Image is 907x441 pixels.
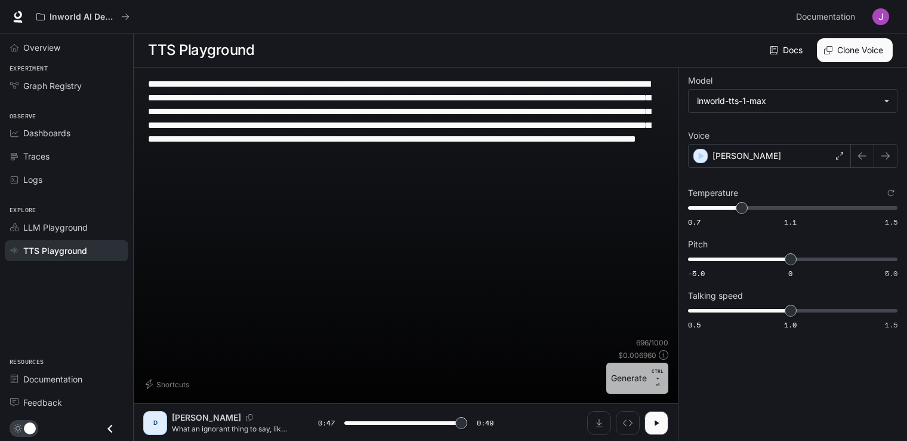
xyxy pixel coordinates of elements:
[143,375,194,394] button: Shortcuts
[652,367,664,382] p: CTRL +
[97,416,124,441] button: Close drawer
[712,150,781,162] p: [PERSON_NAME]
[796,10,855,24] span: Documentation
[688,189,738,197] p: Temperature
[172,424,289,434] p: What an ignorant thing to say, like seriously. I actually adore Ms. [PERSON_NAME] a lot and here'...
[172,412,241,424] p: [PERSON_NAME]
[23,244,87,257] span: TTS Playground
[23,41,60,54] span: Overview
[5,37,128,58] a: Overview
[5,169,128,190] a: Logs
[587,411,611,435] button: Download audio
[788,268,792,278] span: 0
[23,396,62,409] span: Feedback
[5,75,128,96] a: Graph Registry
[688,268,705,278] span: -5.0
[884,186,897,200] button: Reset to default
[688,292,743,300] p: Talking speed
[817,38,893,62] button: Clone Voice
[31,5,135,29] button: All workspaces
[318,417,335,429] span: 0:47
[872,8,889,25] img: User avatar
[652,367,664,389] p: ⏎
[5,217,128,238] a: LLM Playground
[23,173,42,186] span: Logs
[869,5,893,29] button: User avatar
[688,320,701,330] span: 0.5
[885,217,897,227] span: 1.5
[23,150,50,163] span: Traces
[24,421,36,434] span: Dark mode toggle
[5,122,128,143] a: Dashboards
[606,363,668,394] button: GenerateCTRL +⏎
[477,417,493,429] span: 0:49
[241,414,258,421] button: Copy Voice ID
[23,373,82,385] span: Documentation
[23,127,70,139] span: Dashboards
[688,217,701,227] span: 0.7
[5,392,128,413] a: Feedback
[636,338,668,348] p: 696 / 1000
[784,217,797,227] span: 1.1
[689,90,897,112] div: inworld-tts-1-max
[885,268,897,278] span: 5.0
[148,38,254,62] h1: TTS Playground
[5,240,128,261] a: TTS Playground
[23,79,82,92] span: Graph Registry
[146,414,165,433] div: D
[697,95,878,107] div: inworld-tts-1-max
[688,131,709,140] p: Voice
[50,12,116,22] p: Inworld AI Demos
[688,76,712,85] p: Model
[5,146,128,167] a: Traces
[618,350,656,360] p: $ 0.006960
[5,369,128,390] a: Documentation
[23,221,88,234] span: LLM Playground
[784,320,797,330] span: 1.0
[767,38,807,62] a: Docs
[791,5,864,29] a: Documentation
[688,240,708,249] p: Pitch
[885,320,897,330] span: 1.5
[616,411,640,435] button: Inspect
